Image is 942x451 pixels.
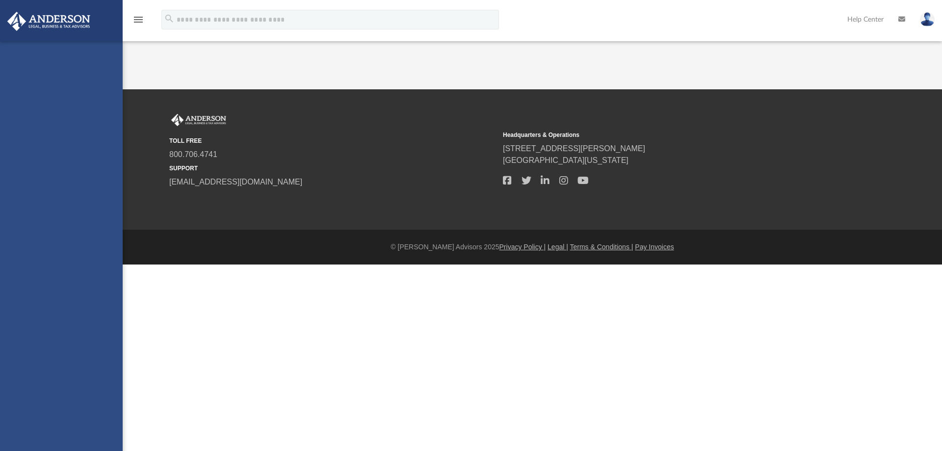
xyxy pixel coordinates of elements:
i: menu [132,14,144,26]
small: SUPPORT [169,164,496,173]
a: [STREET_ADDRESS][PERSON_NAME] [503,144,645,153]
a: 800.706.4741 [169,150,217,159]
img: Anderson Advisors Platinum Portal [169,114,228,127]
img: User Pic [920,12,935,27]
a: menu [132,19,144,26]
a: Legal | [548,243,568,251]
small: TOLL FREE [169,136,496,145]
small: Headquarters & Operations [503,131,830,139]
a: [GEOGRAPHIC_DATA][US_STATE] [503,156,628,164]
a: [EMAIL_ADDRESS][DOMAIN_NAME] [169,178,302,186]
i: search [164,13,175,24]
div: © [PERSON_NAME] Advisors 2025 [123,242,942,252]
a: Pay Invoices [635,243,674,251]
a: Privacy Policy | [499,243,546,251]
img: Anderson Advisors Platinum Portal [4,12,93,31]
a: Terms & Conditions | [570,243,633,251]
